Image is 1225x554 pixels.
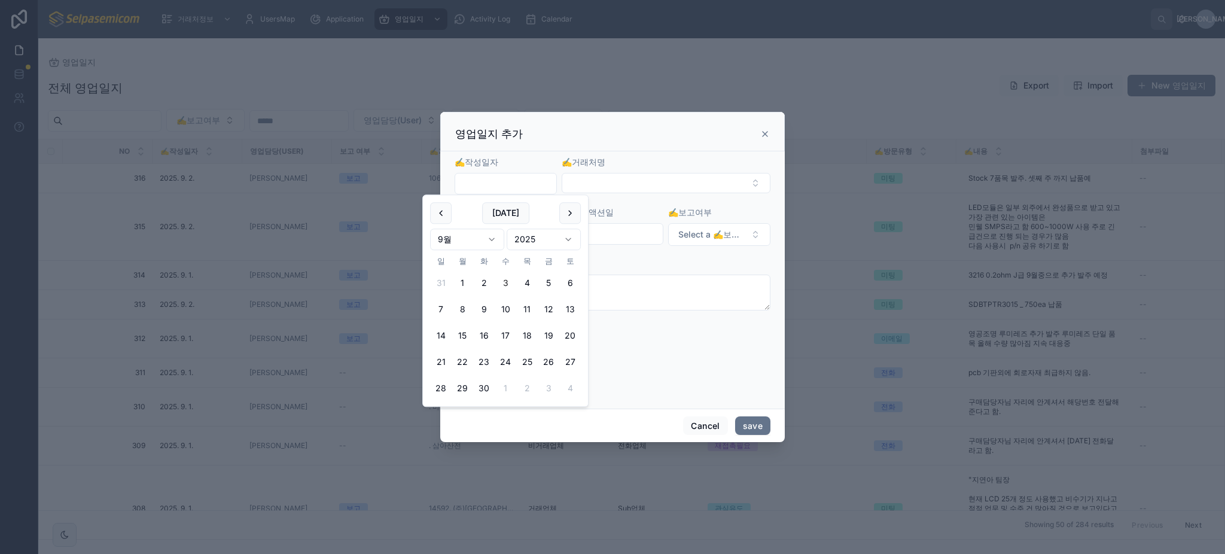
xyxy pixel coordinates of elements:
button: save [735,416,770,436]
button: 2025년 10월 4일 토요일 [559,378,581,400]
button: Cancel [683,416,727,436]
button: 2025년 9월 7일 일요일 [430,299,452,321]
button: 2025년 9월 23일 화요일 [473,352,495,373]
button: 2025년 9월 13일 토요일 [559,299,581,321]
button: 2025년 9월 11일 목요일 [516,299,538,321]
button: 2025년 9월 19일 금요일 [538,325,559,347]
button: 2025년 9월 8일 월요일 [452,299,473,321]
button: 2025년 9월 16일 화요일 [473,325,495,347]
button: 2025년 10월 2일 목요일 [516,378,538,400]
button: 2025년 9월 2일 화요일 [473,273,495,294]
span: ✍️작성일자 [455,157,498,167]
button: 2025년 9월 12일 금요일 [538,299,559,321]
th: 토요일 [559,255,581,267]
button: 2025년 9월 15일 월요일 [452,325,473,347]
button: 2025년 9월 4일 목요일 [516,273,538,294]
span: Select a ✍️보고여부 [678,229,746,241]
button: 2025년 9월 21일 일요일 [430,352,452,373]
button: 2025년 9월 17일 수요일 [495,325,516,347]
button: 2025년 9월 10일 수요일 [495,299,516,321]
button: 2025년 9월 20일 토요일 [559,325,581,347]
button: 2025년 9월 22일 월요일 [452,352,473,373]
button: 2025년 9월 6일 토요일 [559,273,581,294]
span: ✍️보고여부 [668,207,712,217]
table: 9월 2025 [430,255,581,399]
button: 2025년 9월 24일 수요일 [495,352,516,373]
button: Today, 2025년 9월 3일 수요일 [495,273,516,294]
button: 2025년 9월 29일 월요일 [452,378,473,400]
th: 월요일 [452,255,473,267]
span: ✍️거래처명 [562,157,605,167]
button: 2025년 10월 1일 수요일 [495,378,516,400]
th: 화요일 [473,255,495,267]
th: 목요일 [516,255,538,267]
button: 2025년 8월 31일 일요일 [430,273,452,294]
button: [DATE] [482,202,529,224]
button: 2025년 10월 3일 금요일 [538,378,559,400]
th: 일요일 [430,255,452,267]
th: 수요일 [495,255,516,267]
button: 2025년 9월 26일 금요일 [538,352,559,373]
button: Select Button [562,173,770,193]
button: 2025년 9월 28일 일요일 [430,378,452,400]
button: 2025년 9월 18일 목요일 [516,325,538,347]
button: 2025년 9월 1일 월요일 [452,273,473,294]
button: 2025년 9월 27일 토요일 [559,352,581,373]
button: Select Button [668,223,770,246]
button: 2025년 9월 14일 일요일 [430,325,452,347]
button: 2025년 9월 30일 화요일 [473,378,495,400]
button: 2025년 9월 9일 화요일 [473,299,495,321]
th: 금요일 [538,255,559,267]
h3: 영업일지 추가 [455,127,523,141]
button: 2025년 9월 5일 금요일 [538,273,559,294]
button: 2025년 9월 25일 목요일 [516,352,538,373]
